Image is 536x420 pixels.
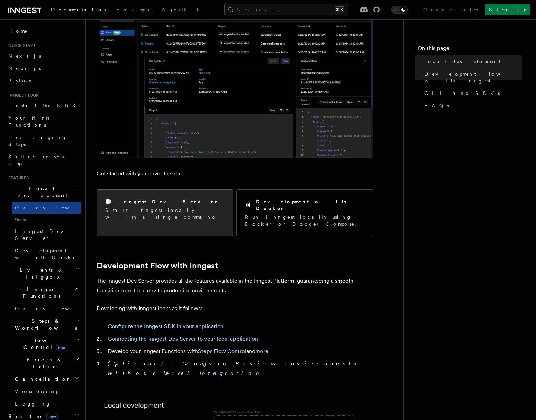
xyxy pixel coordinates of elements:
[8,154,68,166] span: Setting up your app
[15,205,86,211] span: Overview
[6,50,81,62] a: Next.js
[105,207,225,221] p: Start Inngest locally with a single command.
[12,356,75,370] span: Errors & Retries
[6,62,81,75] a: Node.js
[420,58,500,65] span: Local development
[12,337,76,351] span: Flow Control
[198,348,212,354] a: Steps
[256,198,364,212] h2: Development with Docker
[422,99,522,112] a: FAQs
[97,261,218,271] a: Development Flow with Inngest
[6,75,81,87] a: Python
[424,102,449,109] span: FAQs
[112,2,157,19] a: Examples
[6,175,29,181] span: Features
[424,90,500,97] span: CLI and SDKs
[12,244,81,264] a: Development with Docker
[162,7,198,12] span: AgentKit
[108,323,223,330] a: Configure the Inngest SDK in your application
[8,135,67,147] span: Leveraging Steps
[15,306,86,311] span: Overview
[106,346,373,356] li: Develop your Inngest Functions with , and
[485,4,530,15] a: Sign Up
[15,248,80,260] span: Development with Docker
[335,6,344,13] kbd: ⌘K
[12,318,77,331] span: Steps & Workflows
[422,68,522,87] a: Development Flow with Inngest
[6,185,75,199] span: Local Development
[12,302,81,315] a: Overview
[6,413,58,420] span: Realtime
[6,302,81,410] div: Inngest Functions
[12,385,81,398] a: Versioning
[8,78,33,84] span: Python
[8,66,41,71] span: Node.js
[6,182,81,202] button: Local Development
[418,44,522,55] h4: On this page
[6,150,81,170] a: Setting up your app
[15,228,74,241] span: Inngest Dev Server
[245,214,364,227] p: Run Inngest locally using Docker or Docker Compose.
[6,43,36,48] span: Quick start
[424,70,522,84] span: Development Flow with Inngest
[236,189,373,236] a: Development with DockerRun Inngest locally using Docker or Docker Compose.
[255,348,268,354] a: more
[6,112,81,131] a: Your first Functions
[6,99,81,112] a: Install the SDK
[6,25,81,37] a: Home
[8,53,41,59] span: Next.js
[56,344,67,351] span: new
[12,353,81,373] button: Errors & Retries
[12,398,81,410] a: Logging
[12,334,81,353] button: Flow Controlnew
[97,189,233,236] a: Inngest Dev ServerStart Inngest locally with a single command.
[15,401,51,407] span: Logging
[47,2,112,19] a: Documentation
[12,375,72,382] span: Cancellation
[6,286,75,300] span: Inngest Functions
[418,55,522,68] a: Local development
[6,266,75,280] span: Events & Triggers
[12,373,81,385] button: Cancellation
[6,92,39,98] span: Inngest tour
[136,370,262,377] a: our Vercel Integration
[97,169,373,178] p: Get started with your favorite setup:
[12,202,81,214] a: Overview
[6,283,81,302] button: Inngest Functions
[12,315,81,334] button: Steps & Workflows
[419,4,482,15] a: Contact sales
[12,225,81,244] a: Inngest Dev Server
[8,103,80,108] span: Install the SDK
[116,198,218,205] h2: Inngest Dev Server
[157,2,202,19] a: AgentKit
[108,360,360,377] em: (Optional) - Configure Preview environments with
[51,7,108,12] span: Documentation
[422,87,522,99] a: CLI and SDKs
[8,28,28,35] span: Home
[15,389,60,394] span: Versioning
[97,276,373,295] p: The Inngest Dev Server provides all the features available in the Inngest Platform, guaranteeing ...
[116,7,153,12] span: Examples
[391,6,408,14] button: Toggle dark mode
[214,348,246,354] a: Flow Control
[6,131,81,150] a: Leveraging Steps
[12,214,81,225] span: Guides
[224,4,348,15] button: Search...⌘K
[6,264,81,283] button: Events & Triggers
[108,335,258,342] a: Connecting the Inngest Dev Server to your local application
[6,202,81,264] div: Local Development
[97,304,373,313] p: Developing with Inngest looks as it follows:
[8,115,49,128] span: Your first Functions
